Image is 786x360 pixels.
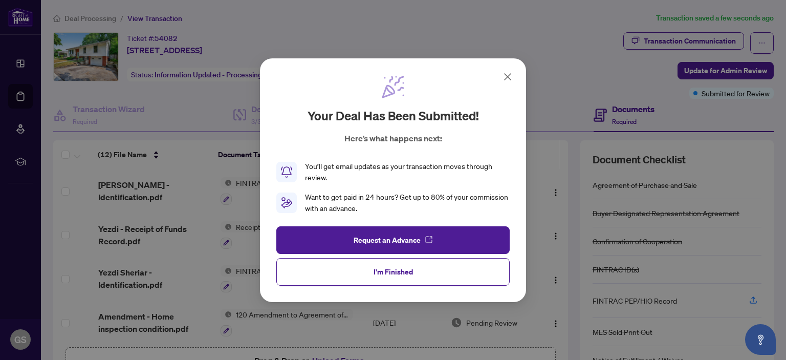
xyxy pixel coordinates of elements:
[308,108,479,124] h2: Your deal has been submitted!
[305,161,510,183] div: You’ll get email updates as your transaction moves through review.
[354,231,421,248] span: Request an Advance
[305,192,510,214] div: Want to get paid in 24 hours? Get up to 80% of your commission with an advance.
[374,263,413,280] span: I'm Finished
[344,132,442,144] p: Here’s what happens next:
[276,226,510,253] button: Request an Advance
[276,258,510,285] button: I'm Finished
[745,324,776,355] button: Open asap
